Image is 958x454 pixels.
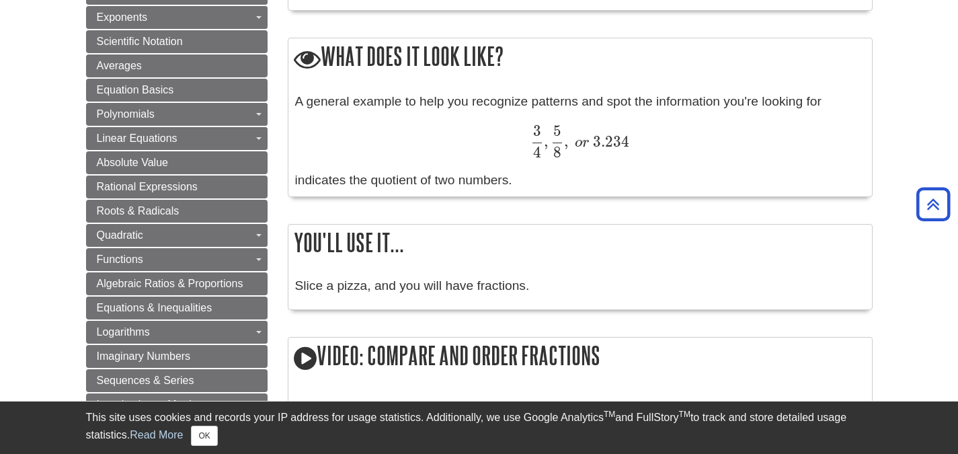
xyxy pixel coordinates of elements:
h2: Video: Compare and Order Fractions [288,338,872,376]
span: 3 [533,122,541,140]
span: Equations & Inequalities [97,302,212,313]
sup: TM [604,410,615,419]
sup: TM [679,410,690,419]
span: Algebraic Ratios & Proportions [97,278,243,289]
span: 4 [533,143,541,161]
a: Read More [130,429,183,441]
span: 5 [553,122,561,140]
span: Sequences & Series [97,375,194,386]
span: , [564,133,568,151]
a: Roots & Radicals [86,200,268,223]
span: Rational Expressions [97,181,198,192]
a: Polynomials [86,103,268,126]
a: Exponents [86,6,268,29]
span: Roots & Radicals [97,205,179,217]
p: Slice a pizza, and you will have fractions. [295,276,865,296]
span: , [544,133,548,151]
div: A general example to help you recognize patterns and spot the information you're looking for indi... [295,92,865,190]
span: Scientific Notation [97,36,183,47]
span: Polynomials [97,108,155,120]
h2: What does it look like? [288,38,872,77]
span: Averages [97,60,142,71]
a: Sequences & Series [86,369,268,392]
a: Equations & Inequalities [86,297,268,319]
span: Exponents [97,11,148,23]
span: Linear Equations [97,133,177,144]
a: Back to Top [912,195,955,213]
button: Close [191,426,217,446]
span: Quadratic [97,229,143,241]
a: Rational Expressions [86,176,268,198]
div: This site uses cookies and records your IP address for usage statistics. Additionally, we use Goo... [86,410,873,446]
span: Functions [97,254,143,265]
a: Functions [86,248,268,271]
a: Introduction to Matrices [86,393,268,416]
a: Scientific Notation [86,30,268,53]
h2: You'll use it... [288,225,872,260]
a: Imaginary Numbers [86,345,268,368]
span: o [575,135,582,150]
span: Introduction to Matrices [97,399,208,410]
a: Absolute Value [86,151,268,174]
span: 3.234 [593,133,629,151]
span: Equation Basics [97,84,174,96]
span: r [582,135,589,150]
a: Quadratic [86,224,268,247]
a: Equation Basics [86,79,268,102]
span: Imaginary Numbers [97,350,191,362]
a: Averages [86,54,268,77]
a: Logarithms [86,321,268,344]
span: Logarithms [97,326,150,338]
a: Algebraic Ratios & Proportions [86,272,268,295]
span: 8 [553,143,561,161]
a: Linear Equations [86,127,268,150]
span: Absolute Value [97,157,168,168]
